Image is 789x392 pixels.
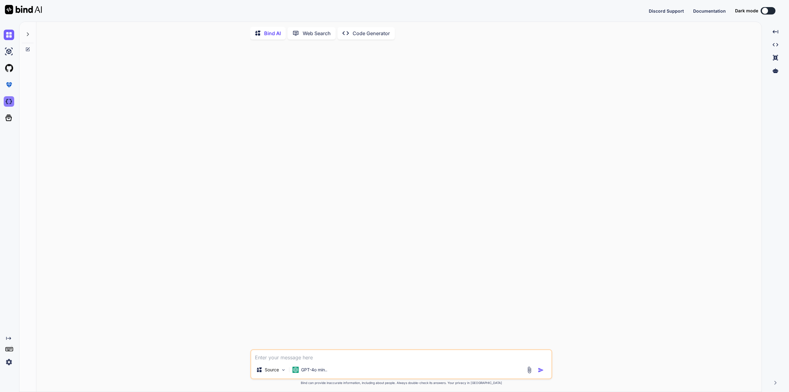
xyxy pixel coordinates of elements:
p: Source [265,367,279,373]
p: Bind AI [264,30,281,37]
img: Pick Models [281,367,286,373]
img: chat [4,30,14,40]
img: Bind AI [5,5,42,14]
p: GPT-4o min.. [301,367,327,373]
img: premium [4,80,14,90]
button: Discord Support [649,8,684,14]
img: GPT-4o mini [292,367,299,373]
p: Bind can provide inaccurate information, including about people. Always double-check its answers.... [250,381,552,385]
img: icon [538,367,544,373]
img: attachment [526,366,533,373]
img: ai-studio [4,46,14,57]
img: darkCloudIdeIcon [4,96,14,107]
p: Code Generator [353,30,390,37]
img: settings [4,357,14,367]
img: githubLight [4,63,14,73]
p: Web Search [303,30,331,37]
